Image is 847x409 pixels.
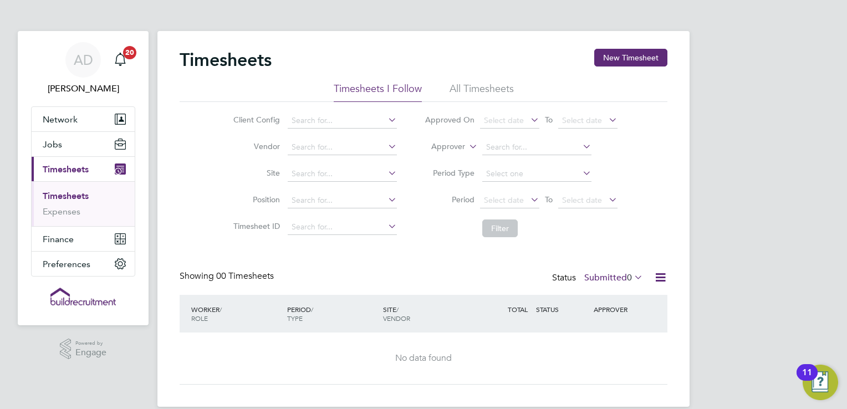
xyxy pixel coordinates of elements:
input: Search for... [288,219,397,235]
img: buildrec-logo-retina.png [50,288,116,305]
div: Showing [180,270,276,282]
button: New Timesheet [594,49,667,67]
label: Period [425,195,474,204]
span: Timesheets [43,164,89,175]
input: Search for... [288,166,397,182]
input: Search for... [288,193,397,208]
span: Select date [484,115,524,125]
div: PERIOD [284,299,380,328]
span: Select date [562,195,602,205]
label: Site [230,168,280,178]
label: Period Type [425,168,474,178]
span: 20 [123,46,136,59]
div: STATUS [533,299,591,319]
span: 0 [627,272,632,283]
div: SITE [380,299,476,328]
button: Preferences [32,252,135,276]
span: Powered by [75,339,106,348]
li: Timesheets I Follow [334,82,422,102]
span: Select date [562,115,602,125]
div: Status [552,270,645,286]
nav: Main navigation [18,31,149,325]
span: VENDOR [383,314,410,323]
span: To [542,192,556,207]
div: Timesheets [32,181,135,226]
span: Network [43,114,78,125]
span: Finance [43,234,74,244]
span: / [396,305,399,314]
span: Select date [484,195,524,205]
a: AD[PERSON_NAME] [31,42,135,95]
label: Position [230,195,280,204]
a: Timesheets [43,191,89,201]
li: All Timesheets [450,82,514,102]
button: Jobs [32,132,135,156]
input: Select one [482,166,591,182]
span: TOTAL [508,305,528,314]
a: Expenses [43,206,80,217]
input: Search for... [288,113,397,129]
button: Finance [32,227,135,251]
span: TYPE [287,314,303,323]
label: Submitted [584,272,643,283]
div: APPROVER [591,299,649,319]
span: Preferences [43,259,90,269]
span: 00 Timesheets [216,270,274,282]
label: Approver [415,141,465,152]
span: Jobs [43,139,62,150]
label: Vendor [230,141,280,151]
label: Approved On [425,115,474,125]
span: To [542,113,556,127]
button: Network [32,107,135,131]
button: Filter [482,219,518,237]
div: 11 [802,372,812,387]
button: Timesheets [32,157,135,181]
span: AD [74,53,93,67]
div: No data found [191,352,656,364]
span: / [220,305,222,314]
input: Search for... [482,140,591,155]
label: Timesheet ID [230,221,280,231]
span: / [311,305,313,314]
a: Powered byEngage [60,339,107,360]
a: 20 [109,42,131,78]
span: ROLE [191,314,208,323]
h2: Timesheets [180,49,272,71]
input: Search for... [288,140,397,155]
label: Client Config [230,115,280,125]
a: Go to home page [31,288,135,305]
div: WORKER [188,299,284,328]
span: Aaron Dawson [31,82,135,95]
button: Open Resource Center, 11 new notifications [803,365,838,400]
span: Engage [75,348,106,357]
